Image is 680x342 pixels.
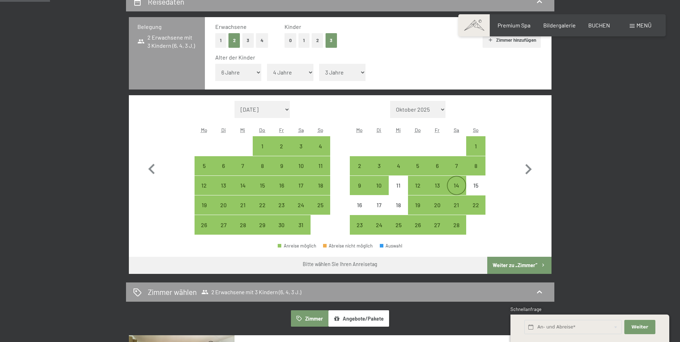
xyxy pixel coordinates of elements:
[448,202,465,220] div: 21
[454,127,459,133] abbr: Samstag
[195,215,214,234] div: Anreise möglich
[588,22,610,29] span: BUCHEN
[326,33,337,48] button: 3
[253,202,271,220] div: 22
[215,202,232,220] div: 20
[292,143,310,161] div: 3
[253,195,272,215] div: Anreise möglich
[215,33,226,48] button: 1
[311,136,330,155] div: Anreise möglich
[435,127,439,133] abbr: Freitag
[253,136,272,155] div: Thu Jan 01 2026
[518,101,539,235] button: Nächster Monat
[253,215,272,234] div: Anreise möglich
[408,176,427,195] div: Anreise möglich
[448,222,465,240] div: 28
[292,163,310,181] div: 10
[291,310,328,327] button: Zimmer
[272,215,291,234] div: Fri Jan 30 2026
[369,156,389,175] div: Anreise möglich
[214,156,233,175] div: Anreise möglich
[408,176,427,195] div: Thu Feb 12 2026
[427,156,447,175] div: Fri Feb 06 2026
[137,34,196,50] span: 2 Erwachsene mit 3 Kindern (6, 4, 3 J.)
[370,202,388,220] div: 17
[311,156,330,175] div: Anreise möglich
[240,127,245,133] abbr: Mittwoch
[253,143,271,161] div: 1
[466,176,485,195] div: Anreise nicht möglich
[253,176,272,195] div: Anreise möglich
[389,215,408,234] div: Wed Feb 25 2026
[233,176,252,195] div: Wed Jan 14 2026
[195,183,213,200] div: 12
[409,222,427,240] div: 26
[311,143,329,161] div: 4
[427,215,447,234] div: Fri Feb 27 2026
[369,176,389,195] div: Tue Feb 10 2026
[369,215,389,234] div: Tue Feb 24 2026
[233,156,252,175] div: Anreise möglich
[272,156,291,175] div: Fri Jan 09 2026
[498,22,530,29] span: Premium Spa
[483,32,541,48] button: Zimmer hinzufügen
[201,289,301,296] span: 2 Erwachsene mit 3 Kindern (6, 4, 3 J.)
[195,195,214,215] div: Anreise möglich
[408,156,427,175] div: Anreise möglich
[389,222,407,240] div: 25
[272,156,291,175] div: Anreise möglich
[389,195,408,215] div: Anreise nicht möglich
[298,33,309,48] button: 1
[214,176,233,195] div: Tue Jan 13 2026
[408,195,427,215] div: Thu Feb 19 2026
[311,195,330,215] div: Anreise möglich
[195,156,214,175] div: Mon Jan 05 2026
[215,183,232,200] div: 13
[214,156,233,175] div: Tue Jan 06 2026
[233,195,252,215] div: Wed Jan 21 2026
[284,23,301,30] span: Kinder
[428,222,446,240] div: 27
[272,176,291,195] div: Anreise möglich
[351,163,368,181] div: 2
[350,156,369,175] div: Mon Feb 02 2026
[389,202,407,220] div: 18
[311,176,330,195] div: Sun Jan 18 2026
[370,183,388,200] div: 10
[369,195,389,215] div: Anreise nicht möglich
[291,215,311,234] div: Sat Jan 31 2026
[195,176,214,195] div: Anreise möglich
[466,136,485,155] div: Anreise möglich
[447,176,466,195] div: Anreise möglich
[256,33,268,48] button: 4
[369,215,389,234] div: Anreise möglich
[409,163,427,181] div: 5
[350,156,369,175] div: Anreise möglich
[272,136,291,155] div: Anreise möglich
[311,176,330,195] div: Anreise möglich
[427,215,447,234] div: Anreise möglich
[311,156,330,175] div: Sun Jan 11 2026
[253,156,272,175] div: Anreise möglich
[370,163,388,181] div: 3
[447,156,466,175] div: Sat Feb 07 2026
[428,163,446,181] div: 6
[427,195,447,215] div: Fri Feb 20 2026
[323,244,373,248] div: Abreise nicht möglich
[389,163,407,181] div: 4
[148,287,197,297] h2: Zimmer wählen
[351,222,368,240] div: 23
[233,156,252,175] div: Wed Jan 07 2026
[466,195,485,215] div: Sun Feb 22 2026
[273,222,291,240] div: 30
[466,195,485,215] div: Anreise möglich
[311,195,330,215] div: Sun Jan 25 2026
[350,195,369,215] div: Anreise nicht möglich
[273,202,291,220] div: 23
[427,176,447,195] div: Anreise möglich
[137,23,196,31] h3: Belegung
[311,136,330,155] div: Sun Jan 04 2026
[448,163,465,181] div: 7
[389,183,407,200] div: 11
[312,33,323,48] button: 2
